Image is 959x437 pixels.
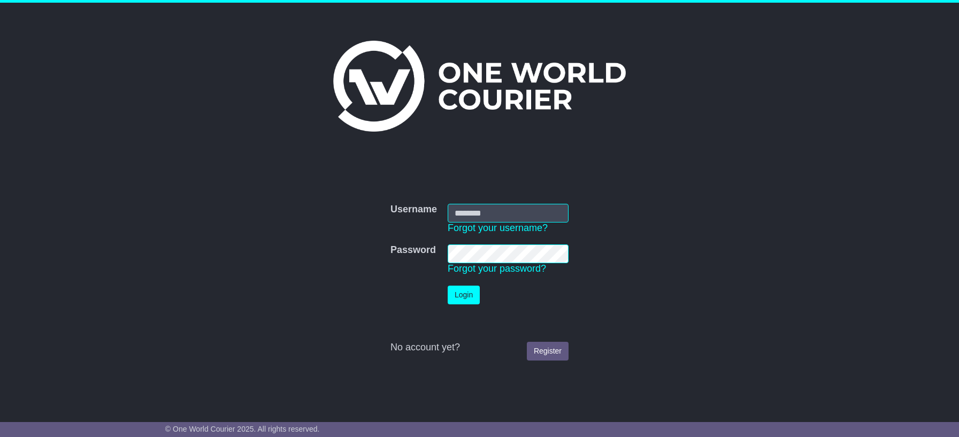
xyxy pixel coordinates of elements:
label: Password [390,244,436,256]
a: Forgot your username? [448,223,548,233]
label: Username [390,204,437,216]
button: Login [448,286,480,304]
span: © One World Courier 2025. All rights reserved. [165,425,320,433]
a: Forgot your password? [448,263,546,274]
a: Register [527,342,569,361]
div: No account yet? [390,342,569,354]
img: One World [333,41,625,132]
